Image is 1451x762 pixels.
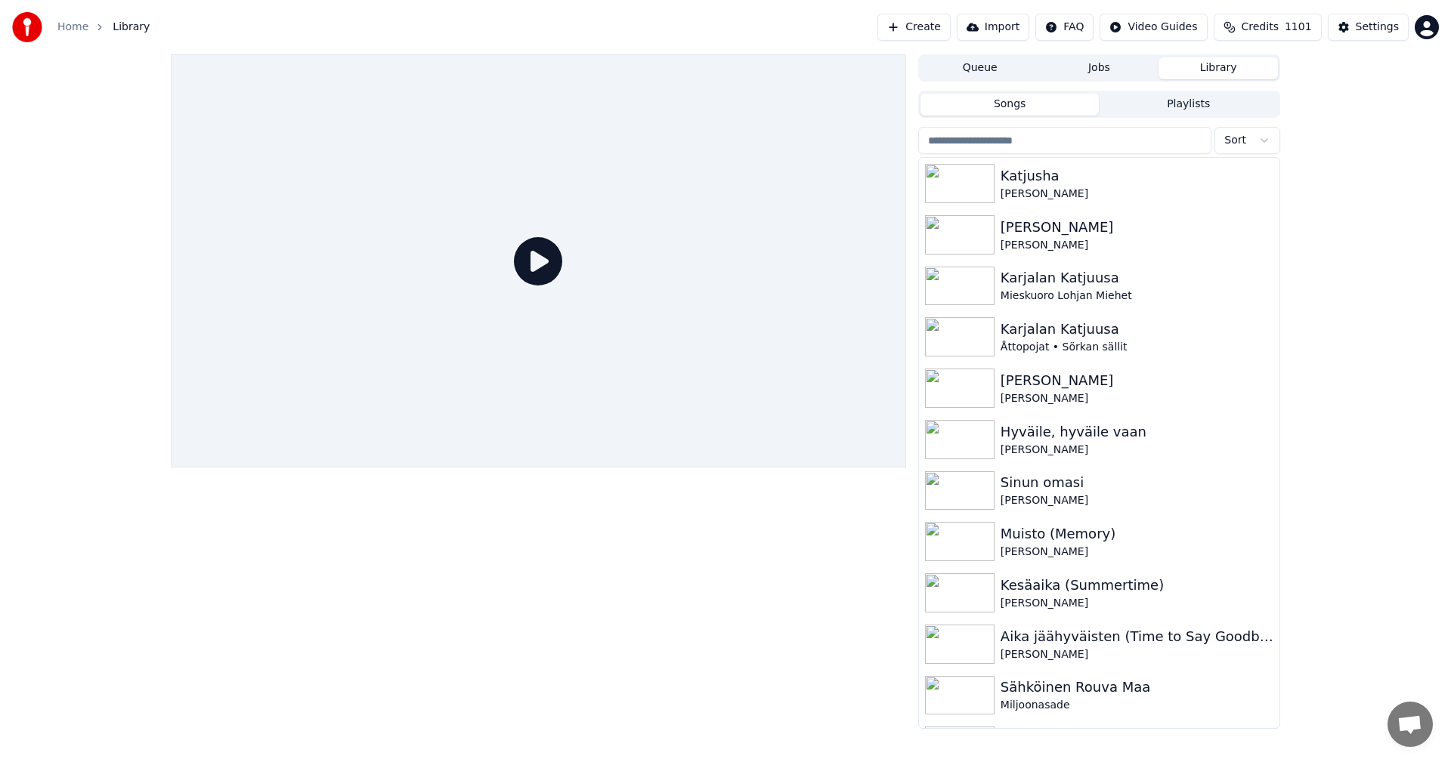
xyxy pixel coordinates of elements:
[1099,94,1278,116] button: Playlists
[1100,14,1207,41] button: Video Guides
[1035,14,1094,41] button: FAQ
[1001,443,1273,458] div: [PERSON_NAME]
[1001,523,1273,545] div: Muisto (Memory)
[1001,391,1273,406] div: [PERSON_NAME]
[1001,421,1273,443] div: Hyväile, hyväile vaan
[57,20,88,35] a: Home
[1356,20,1399,35] div: Settings
[1224,133,1246,148] span: Sort
[1001,340,1273,355] div: Åttopojat • Sörkan sällit
[1285,20,1312,35] span: 1101
[1001,677,1273,698] div: Sähköinen Rouva Maa
[957,14,1029,41] button: Import
[1001,647,1273,662] div: [PERSON_NAME]
[920,57,1040,79] button: Queue
[113,20,150,35] span: Library
[1001,626,1273,647] div: Aika jäähyväisten (Time to Say Goodbye)
[877,14,951,41] button: Create
[1159,57,1278,79] button: Library
[1001,288,1273,304] div: Mieskuoro Lohjan Miehet
[1040,57,1159,79] button: Jobs
[57,20,150,35] nav: breadcrumb
[920,94,1100,116] button: Songs
[1001,596,1273,611] div: [PERSON_NAME]
[1001,238,1273,253] div: [PERSON_NAME]
[12,12,42,42] img: youka
[1001,698,1273,713] div: Miljoonasade
[1001,472,1273,493] div: Sinun omasi
[1001,575,1273,596] div: Kesäaika (Summertime)
[1214,14,1322,41] button: Credits1101
[1388,702,1433,747] a: Avoin keskustelu
[1328,14,1409,41] button: Settings
[1001,370,1273,391] div: [PERSON_NAME]
[1001,319,1273,340] div: Karjalan Katjuusa
[1001,187,1273,202] div: [PERSON_NAME]
[1242,20,1279,35] span: Credits
[1001,267,1273,288] div: Karjalan Katjuusa
[1001,493,1273,508] div: [PERSON_NAME]
[1001,217,1273,238] div: [PERSON_NAME]
[1001,165,1273,187] div: Katjusha
[1001,545,1273,560] div: [PERSON_NAME]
